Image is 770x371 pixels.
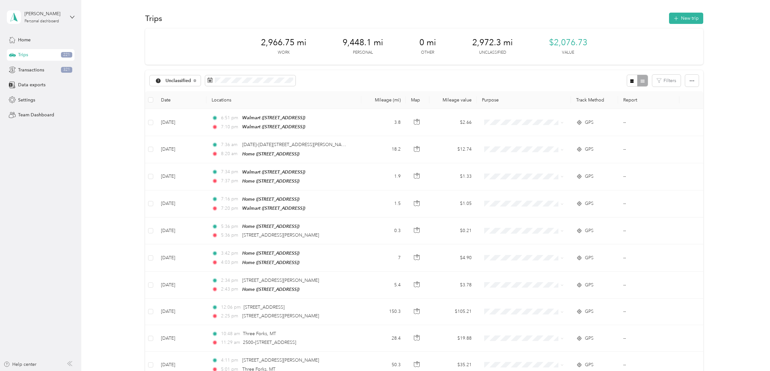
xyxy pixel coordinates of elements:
span: Walmart ([STREET_ADDRESS]) [242,206,305,211]
td: -- [618,299,679,325]
span: Unclassified [165,79,191,83]
span: [DATE]–[DATE][STREET_ADDRESS][PERSON_NAME] [242,142,349,147]
td: $1.33 [429,163,476,190]
td: $3.78 [429,272,476,299]
th: Date [156,91,206,109]
span: Home ([STREET_ADDRESS]) [242,260,299,265]
span: Walmart ([STREET_ADDRESS]) [242,124,305,129]
span: GPS [585,281,594,289]
td: [DATE] [156,136,206,163]
button: Filters [652,75,681,87]
td: 1.9 [361,163,406,190]
td: $105.21 [429,299,476,325]
span: 221 [61,52,72,58]
span: 2,966.75 mi [261,37,306,48]
span: 12:06 pm [221,304,241,311]
th: Mileage (mi) [361,91,406,109]
td: 28.4 [361,325,406,352]
td: -- [618,136,679,163]
span: GPS [585,308,594,315]
span: GPS [585,119,594,126]
td: [DATE] [156,217,206,244]
p: Other [421,50,434,56]
td: -- [618,272,679,299]
span: 4:11 pm [221,357,239,364]
span: 4:03 pm [221,259,239,266]
span: [STREET_ADDRESS][PERSON_NAME] [242,232,319,238]
span: Home ([STREET_ADDRESS]) [242,287,299,292]
th: Locations [206,91,361,109]
span: $2,076.73 [549,37,587,48]
td: -- [618,217,679,244]
span: [STREET_ADDRESS][PERSON_NAME] [242,278,319,283]
span: 7:34 pm [221,168,239,175]
td: [DATE] [156,190,206,217]
td: $19.88 [429,325,476,352]
div: Personal dashboard [25,19,59,23]
span: 10:48 am [221,330,240,337]
td: [DATE] [156,299,206,325]
td: [DATE] [156,325,206,352]
span: 8:20 am [221,150,239,157]
span: Home ([STREET_ADDRESS]) [242,178,299,184]
span: [STREET_ADDRESS][PERSON_NAME] [242,357,319,363]
span: Home ([STREET_ADDRESS]) [242,151,299,156]
td: 3.8 [361,109,406,136]
th: Purpose [477,91,571,109]
span: GPS [585,335,594,342]
span: Trips [18,51,28,58]
td: 1.5 [361,190,406,217]
td: 7 [361,244,406,271]
span: Data exports [18,81,45,88]
span: Home [18,37,31,43]
span: [STREET_ADDRESS][PERSON_NAME] [242,313,319,319]
span: GPS [585,173,594,180]
span: 2:34 pm [221,277,239,284]
h1: Trips [145,15,162,22]
span: 7:20 pm [221,205,239,212]
td: [DATE] [156,244,206,271]
span: GPS [585,200,594,207]
span: Transactions [18,67,44,73]
th: Report [618,91,679,109]
span: 2500–[STREET_ADDRESS] [243,340,296,345]
td: $0.21 [429,217,476,244]
td: -- [618,244,679,271]
button: New trip [669,13,703,24]
span: 2,972.3 mi [472,37,513,48]
span: Home ([STREET_ADDRESS]) [242,196,299,202]
span: GPS [585,146,594,153]
td: $4.90 [429,244,476,271]
span: [STREET_ADDRESS] [244,304,285,310]
span: Three Forks, MT [243,331,276,336]
span: 5:36 pm [221,223,239,230]
span: 6:51 pm [221,114,239,122]
td: -- [618,163,679,190]
span: Walmart ([STREET_ADDRESS]) [242,169,305,175]
span: Team Dashboard [18,111,54,118]
p: Unclassified [479,50,506,56]
td: [DATE] [156,109,206,136]
span: Settings [18,97,35,103]
span: 2:43 pm [221,286,239,293]
span: Home ([STREET_ADDRESS]) [242,250,299,256]
th: Map [406,91,429,109]
span: 0 mi [419,37,436,48]
td: -- [618,190,679,217]
p: Work [278,50,290,56]
td: [DATE] [156,163,206,190]
div: [PERSON_NAME] [25,10,65,17]
span: GPS [585,254,594,261]
button: Help center [4,361,36,368]
td: $2.66 [429,109,476,136]
span: 3:42 pm [221,250,239,257]
td: 18.2 [361,136,406,163]
span: 7:10 pm [221,123,239,131]
iframe: Everlance-gr Chat Button Frame [734,335,770,371]
td: 5.4 [361,272,406,299]
td: 0.3 [361,217,406,244]
td: -- [618,109,679,136]
td: $1.05 [429,190,476,217]
span: 7:36 am [221,141,239,148]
